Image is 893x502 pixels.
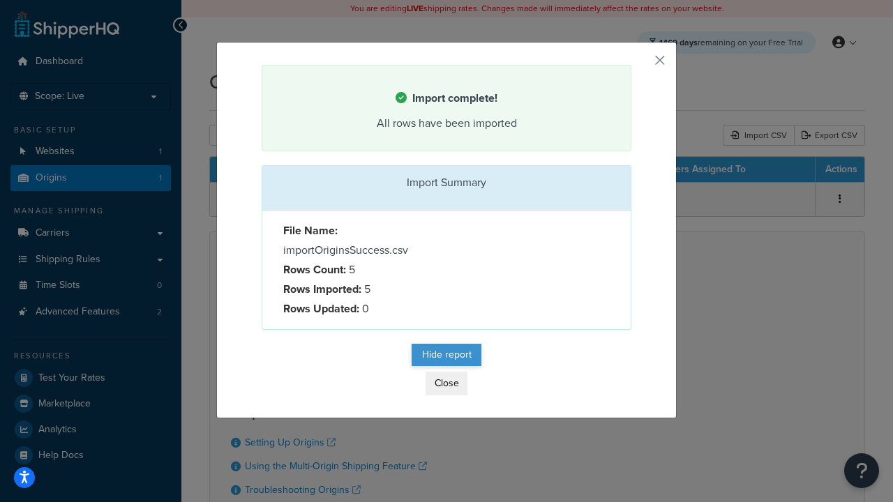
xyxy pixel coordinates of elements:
[283,281,361,297] strong: Rows Imported:
[412,344,481,366] button: Hide report
[273,176,620,189] h3: Import Summary
[283,301,359,317] strong: Rows Updated:
[283,261,346,277] strong: Rows Count:
[283,222,338,238] strong: File Name:
[280,90,613,107] h4: Import complete!
[280,114,613,133] div: All rows have been imported
[426,372,467,395] button: Close
[273,221,446,319] div: importOriginsSuccess.csv 5 5 0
